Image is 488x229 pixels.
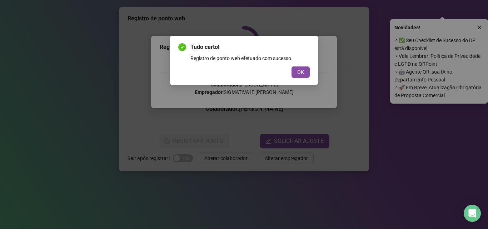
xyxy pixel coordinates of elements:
[190,54,310,62] div: Registro de ponto web efetuado com sucesso.
[178,43,186,51] span: check-circle
[190,43,310,51] span: Tudo certo!
[297,68,304,76] span: OK
[292,66,310,78] button: OK
[464,205,481,222] div: Open Intercom Messenger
